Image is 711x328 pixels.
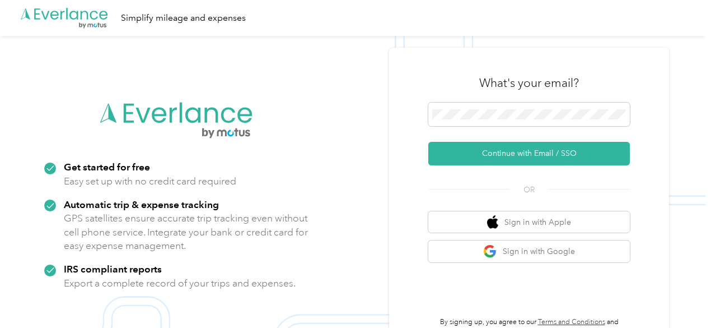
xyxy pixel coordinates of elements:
[509,184,549,196] span: OR
[483,244,497,258] img: google logo
[487,215,498,229] img: apple logo
[64,211,308,253] p: GPS satellites ensure accurate trip tracking even without cell phone service. Integrate your bank...
[64,198,219,210] strong: Automatic trip & expense tracking
[64,174,236,188] p: Easy set up with no credit card required
[64,263,162,275] strong: IRS compliant reports
[538,318,605,326] a: Terms and Conditions
[121,11,246,25] div: Simplify mileage and expenses
[428,211,630,233] button: apple logoSign in with Apple
[428,142,630,165] button: Continue with Email / SSO
[64,161,150,173] strong: Get started for free
[428,241,630,262] button: google logoSign in with Google
[479,75,579,91] h3: What's your email?
[64,276,296,290] p: Export a complete record of your trips and expenses.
